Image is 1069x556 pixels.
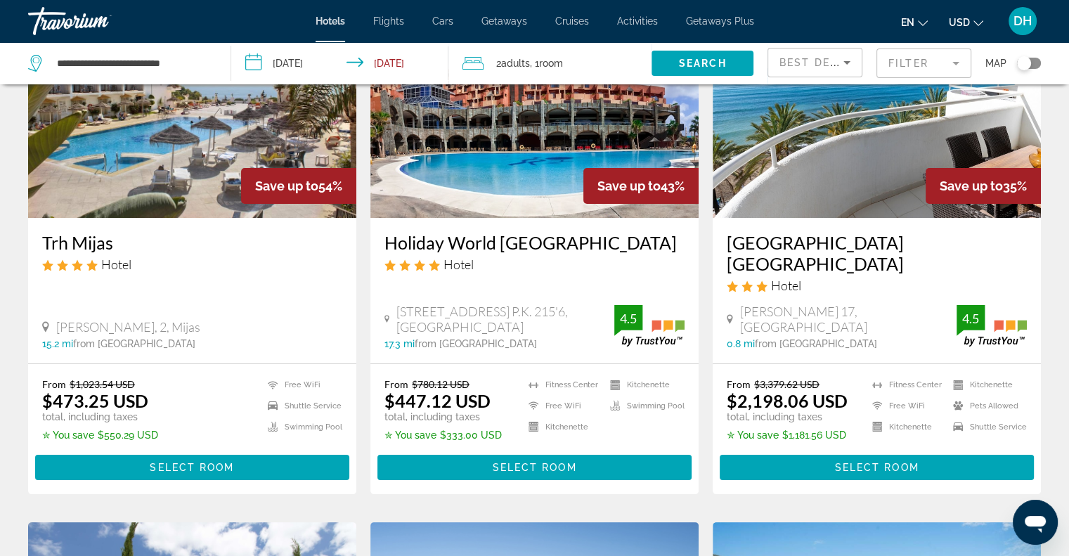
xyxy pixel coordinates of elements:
[373,15,404,27] a: Flights
[740,304,957,335] span: [PERSON_NAME] 17, [GEOGRAPHIC_DATA]
[652,51,753,76] button: Search
[539,58,563,69] span: Room
[901,17,914,28] span: en
[261,399,342,413] li: Shuttle Service
[496,53,530,73] span: 2
[603,399,685,413] li: Swimming Pool
[949,17,970,28] span: USD
[42,429,158,441] p: $550.29 USD
[396,304,614,335] span: [STREET_ADDRESS] P.K. 215'6, [GEOGRAPHIC_DATA]
[755,338,877,349] span: from [GEOGRAPHIC_DATA]
[686,15,754,27] a: Getaways Plus
[1013,14,1032,28] span: DH
[42,429,94,441] span: ✮ You save
[957,310,985,327] div: 4.5
[255,179,318,193] span: Save up to
[70,378,135,390] del: $1,023.54 USD
[876,48,971,79] button: Filter
[614,310,642,327] div: 4.5
[727,278,1027,293] div: 3 star Hotel
[521,420,603,434] li: Kitchenette
[377,455,692,480] button: Select Room
[35,458,349,473] a: Select Room
[754,378,819,390] del: $3,379.62 USD
[985,53,1006,73] span: Map
[42,411,158,422] p: total, including taxes
[720,455,1034,480] button: Select Room
[231,42,448,84] button: Check-in date: Dec 1, 2025 Check-out date: Dec 7, 2025
[530,53,563,73] span: , 1
[727,338,755,349] span: 0.8 mi
[727,232,1027,274] a: [GEOGRAPHIC_DATA] [GEOGRAPHIC_DATA]
[415,338,537,349] span: from [GEOGRAPHIC_DATA]
[940,179,1003,193] span: Save up to
[521,378,603,392] li: Fitness Center
[555,15,589,27] a: Cruises
[150,462,234,473] span: Select Room
[720,458,1034,473] a: Select Room
[617,15,658,27] a: Activities
[1006,57,1041,70] button: Toggle map
[865,378,946,392] li: Fitness Center
[101,257,131,272] span: Hotel
[771,278,801,293] span: Hotel
[42,378,66,390] span: From
[384,429,436,441] span: ✮ You save
[384,429,502,441] p: $333.00 USD
[384,232,685,253] a: Holiday World [GEOGRAPHIC_DATA]
[492,462,576,473] span: Select Room
[949,12,983,32] button: Change currency
[727,429,779,441] span: ✮ You save
[448,42,652,84] button: Travelers: 2 adults, 0 children
[35,455,349,480] button: Select Room
[779,54,850,71] mat-select: Sort by
[1013,500,1058,545] iframe: Button to launch messaging window
[261,420,342,434] li: Swimming Pool
[73,338,195,349] span: from [GEOGRAPHIC_DATA]
[727,378,751,390] span: From
[946,378,1027,392] li: Kitchenette
[834,462,919,473] span: Select Room
[865,420,946,434] li: Kitchenette
[56,319,200,335] span: [PERSON_NAME], 2, Mijas
[384,390,491,411] ins: $447.12 USD
[443,257,474,272] span: Hotel
[727,429,848,441] p: $1,181.56 USD
[316,15,345,27] a: Hotels
[957,305,1027,347] img: trustyou-badge.svg
[384,257,685,272] div: 4 star Hotel
[384,338,415,349] span: 17.3 mi
[597,179,661,193] span: Save up to
[614,305,685,347] img: trustyou-badge.svg
[727,390,848,411] ins: $2,198.06 USD
[926,168,1041,204] div: 35%
[583,168,699,204] div: 43%
[946,399,1027,413] li: Pets Allowed
[901,12,928,32] button: Change language
[481,15,527,27] a: Getaways
[42,257,342,272] div: 4 star Hotel
[865,399,946,413] li: Free WiFi
[946,420,1027,434] li: Shuttle Service
[384,378,408,390] span: From
[412,378,469,390] del: $780.12 USD
[521,399,603,413] li: Free WiFi
[501,58,530,69] span: Adults
[42,390,148,411] ins: $473.25 USD
[42,232,342,253] a: Trh Mijas
[432,15,453,27] a: Cars
[377,458,692,473] a: Select Room
[28,3,169,39] a: Travorium
[241,168,356,204] div: 54%
[603,378,685,392] li: Kitchenette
